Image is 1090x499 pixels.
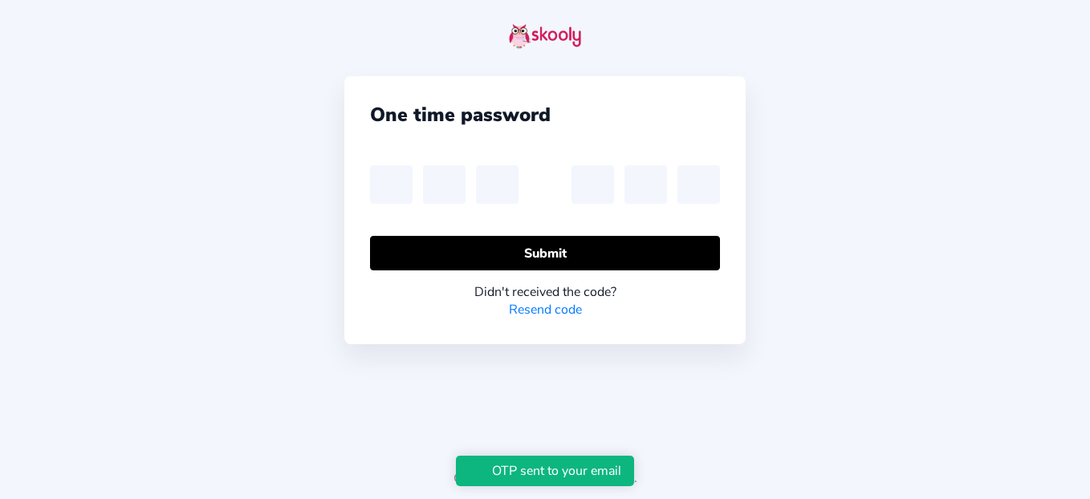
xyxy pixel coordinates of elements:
[535,175,555,194] ion-icon: remove outline
[370,283,720,301] div: Didn't received the code?
[370,236,720,270] button: Submit
[492,462,621,480] div: OTP sent to your email
[344,29,362,47] button: arrow back outline
[469,463,486,480] ion-icon: checkmark circle
[509,301,582,318] a: Resend code
[370,102,720,128] div: One time password
[509,23,581,49] img: skooly-logo.png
